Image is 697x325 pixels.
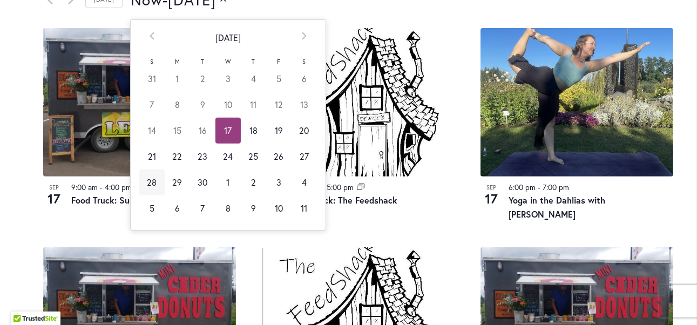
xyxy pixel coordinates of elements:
td: 17 [215,118,241,144]
time: 7:00 pm [543,182,569,192]
td: 3 [215,66,241,92]
td: 28 [139,170,165,195]
td: 26 [266,144,292,170]
span: - [538,182,540,192]
th: S [292,55,317,66]
td: 2 [241,170,266,195]
td: 1 [165,66,190,92]
td: 10 [215,92,241,118]
th: W [215,55,241,66]
td: 11 [241,92,266,118]
iframe: Launch Accessibility Center [8,287,38,317]
td: 9 [241,195,266,221]
td: 9 [190,92,215,118]
td: 18 [241,118,266,144]
th: T [190,55,215,66]
td: 6 [165,195,190,221]
td: 13 [292,92,317,118]
a: Food Truck: The Feedshack [290,194,397,206]
time: 4:00 pm [105,182,132,192]
a: Food Truck: Sugar Lips Donuts [71,194,192,206]
td: 7 [139,92,165,118]
span: - [100,182,103,192]
span: Sep [481,183,502,192]
td: 11 [292,195,317,221]
td: 8 [165,92,190,118]
td: 14 [139,118,165,144]
td: 4 [241,66,266,92]
td: 3 [266,170,292,195]
th: F [266,55,292,66]
td: 15 [165,118,190,144]
td: 16 [190,118,215,144]
td: 25 [241,144,266,170]
td: 5 [139,195,165,221]
td: 22 [165,144,190,170]
td: 20 [292,118,317,144]
td: 6 [292,66,317,92]
td: 31 [139,66,165,92]
td: 21 [139,144,165,170]
span: 17 [43,189,65,208]
span: Sep [43,183,65,192]
th: T [241,55,266,66]
td: 23 [190,144,215,170]
td: 19 [266,118,292,144]
img: The Feedshack [262,28,455,177]
time: 9:00 am [71,182,98,192]
time: 5:00 pm [327,182,354,192]
td: 29 [165,170,190,195]
td: 5 [266,66,292,92]
td: 27 [292,144,317,170]
span: 17 [481,189,502,208]
time: 6:00 pm [509,182,536,192]
td: 1 [215,170,241,195]
td: 10 [266,195,292,221]
td: 2 [190,66,215,92]
td: 8 [215,195,241,221]
td: 30 [190,170,215,195]
th: [DATE] [165,20,292,56]
img: 794bea9c95c28ba4d1b9526f609c0558 [481,28,673,177]
th: S [139,55,165,66]
td: 24 [215,144,241,170]
td: 7 [190,195,215,221]
td: 4 [292,170,317,195]
a: Yoga in the Dahlias with [PERSON_NAME] [509,194,605,220]
td: 12 [266,92,292,118]
img: Food Truck: Sugar Lips Apple Cider Donuts [43,28,236,177]
th: M [165,55,190,66]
